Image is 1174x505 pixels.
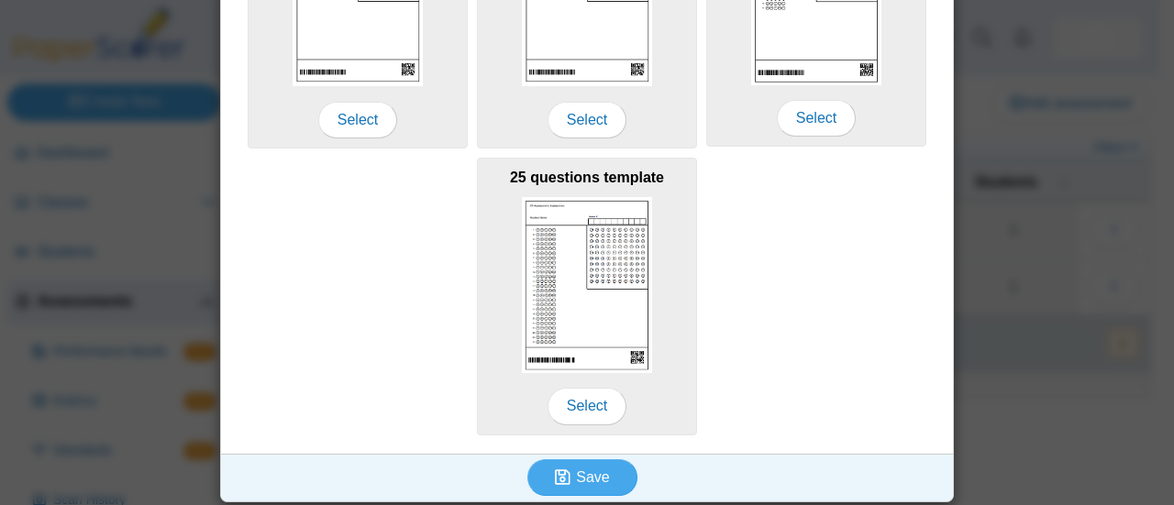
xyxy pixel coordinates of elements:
b: 25 questions template [510,170,664,185]
button: Save [527,459,637,496]
span: Select [777,100,856,137]
span: Select [318,102,397,138]
span: Select [548,102,626,138]
span: Select [548,388,626,424]
span: Save [576,469,609,485]
img: scan_sheet_25_questions.png [522,197,652,373]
